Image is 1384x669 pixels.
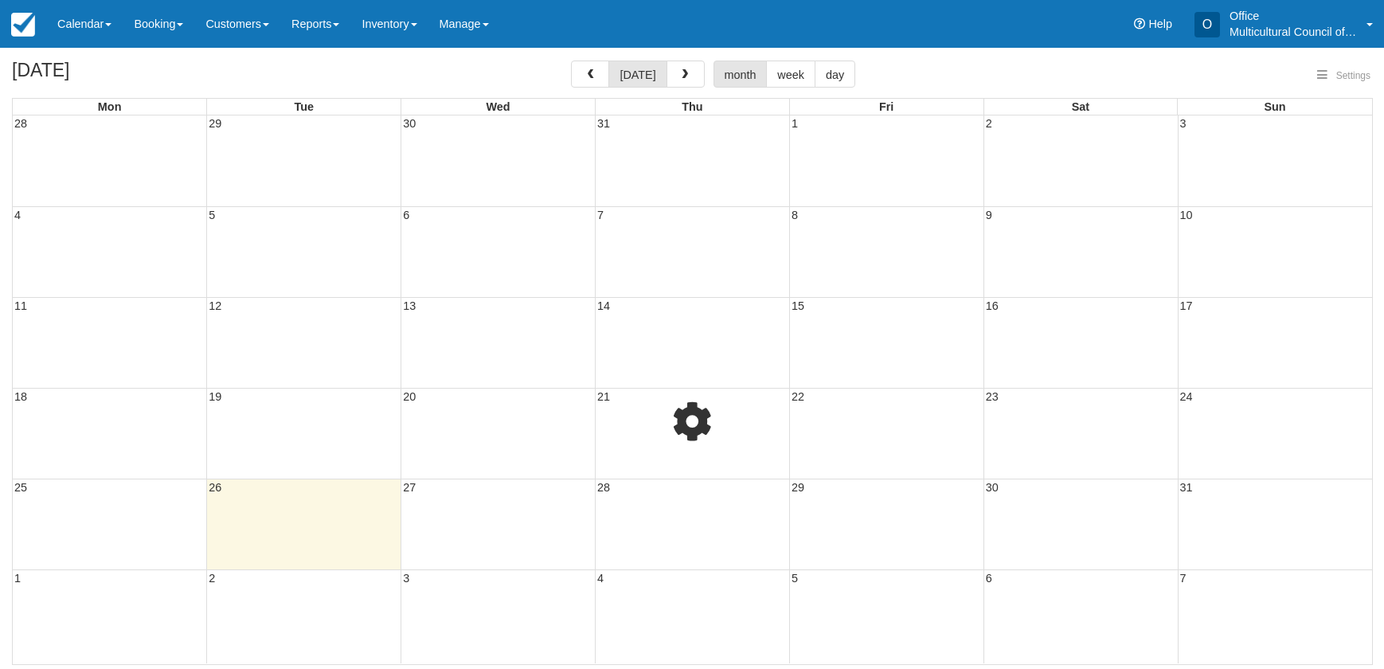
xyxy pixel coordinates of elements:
[13,481,29,494] span: 25
[13,572,22,585] span: 1
[207,390,223,403] span: 19
[401,572,411,585] span: 3
[608,61,667,88] button: [DATE]
[790,481,806,494] span: 29
[98,100,122,113] span: Mon
[1194,12,1220,37] div: O
[207,481,223,494] span: 26
[401,117,417,130] span: 30
[401,390,417,403] span: 20
[1179,390,1194,403] span: 24
[984,209,994,221] span: 9
[486,100,510,113] span: Wed
[1179,209,1194,221] span: 10
[879,100,893,113] span: Fri
[596,572,605,585] span: 4
[13,299,29,312] span: 11
[1336,70,1370,81] span: Settings
[12,61,213,90] h2: [DATE]
[207,209,217,221] span: 5
[596,209,605,221] span: 7
[682,100,702,113] span: Thu
[984,390,1000,403] span: 23
[596,299,612,312] span: 14
[1179,572,1188,585] span: 7
[207,572,217,585] span: 2
[13,390,29,403] span: 18
[1179,117,1188,130] span: 3
[1072,100,1089,113] span: Sat
[714,61,768,88] button: month
[401,481,417,494] span: 27
[984,572,994,585] span: 6
[766,61,815,88] button: week
[13,117,29,130] span: 28
[596,117,612,130] span: 31
[815,61,855,88] button: day
[790,209,800,221] span: 8
[294,100,314,113] span: Tue
[790,299,806,312] span: 15
[1230,8,1357,24] p: Office
[984,117,994,130] span: 2
[11,13,35,37] img: checkfront-main-nav-mini-logo.png
[1264,100,1285,113] span: Sun
[207,117,223,130] span: 29
[401,209,411,221] span: 6
[1148,18,1172,30] span: Help
[596,390,612,403] span: 21
[790,117,800,130] span: 1
[1179,299,1194,312] span: 17
[401,299,417,312] span: 13
[596,481,612,494] span: 28
[1230,24,1357,40] p: Multicultural Council of [GEOGRAPHIC_DATA]
[790,390,806,403] span: 22
[1179,481,1194,494] span: 31
[984,299,1000,312] span: 16
[790,572,800,585] span: 5
[207,299,223,312] span: 12
[984,481,1000,494] span: 30
[13,209,22,221] span: 4
[1134,18,1145,29] i: Help
[1308,65,1380,88] button: Settings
